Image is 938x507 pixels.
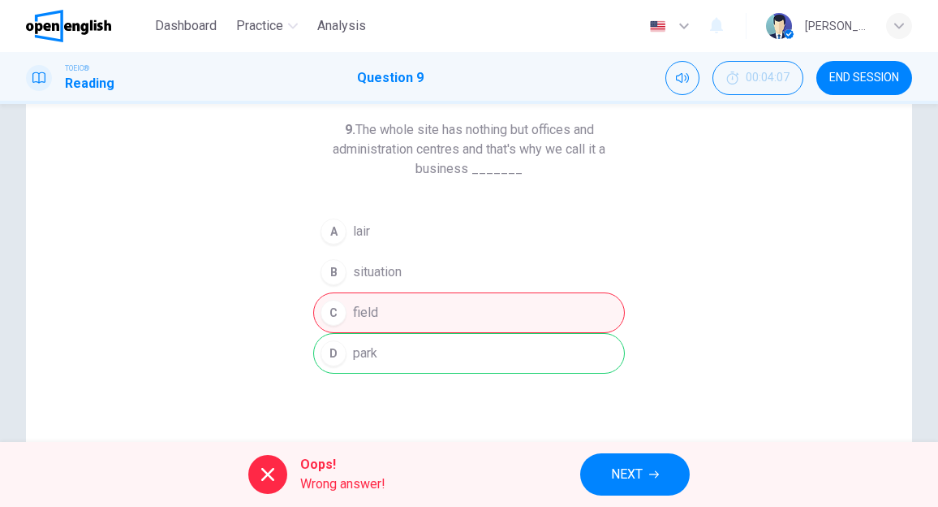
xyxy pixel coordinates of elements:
[829,71,899,84] span: END SESSION
[26,10,111,42] img: OpenEnglish logo
[611,463,643,486] span: NEXT
[26,10,148,42] a: OpenEnglish logo
[345,122,355,137] strong: 9.
[805,16,867,36] div: [PERSON_NAME]
[65,74,114,93] h1: Reading
[300,474,385,494] span: Wrong answer!
[357,68,424,88] h1: Question 9
[580,453,690,496] button: NEXT
[712,61,803,95] div: Hide
[816,61,912,95] button: END SESSION
[65,63,89,74] span: TOEIC®
[648,20,668,32] img: en
[712,61,803,95] button: 00:04:07
[313,120,625,179] h6: The whole site has nothing but offices and administration centres and that's why we call it a bus...
[317,16,366,36] span: Analysis
[155,16,217,36] span: Dashboard
[148,11,223,41] button: Dashboard
[311,11,372,41] button: Analysis
[766,13,792,39] img: Profile picture
[300,455,385,474] span: Oops!
[665,61,699,95] div: Mute
[746,71,790,84] span: 00:04:07
[236,16,283,36] span: Practice
[230,11,304,41] button: Practice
